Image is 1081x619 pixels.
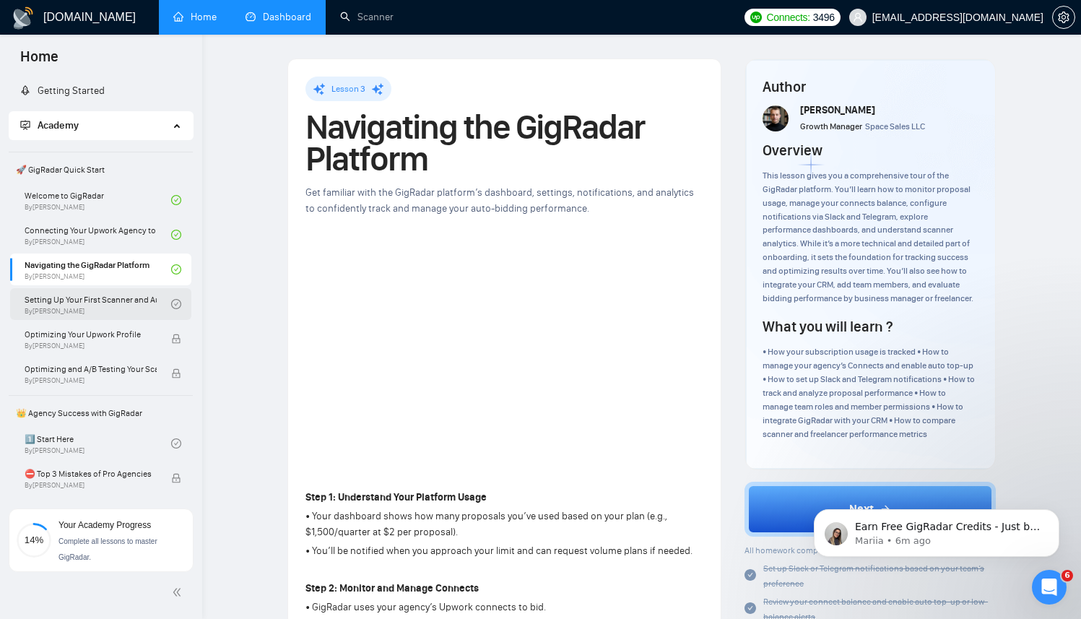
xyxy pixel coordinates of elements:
span: Optimizing Your Upwork Profile [25,327,157,342]
strong: Step 1: Understand Your Platform Usage [305,491,487,503]
a: homeHome [173,11,217,23]
h1: Navigating the GigRadar Platform [305,111,703,175]
a: rocketGetting Started [20,85,105,97]
span: All homework completed! You can proceed to the next lesson: [744,545,972,555]
span: Complete all lessons to master GigRadar. [58,537,157,561]
h4: What you will learn ? [763,316,893,337]
span: check-circle [171,230,181,240]
span: Space Sales LLC [865,121,925,131]
iframe: Intercom notifications message [792,479,1081,580]
strong: Step 2: Monitor and Manage Connects [305,582,479,594]
a: 1️⃣ Start HereBy[PERSON_NAME] [25,428,171,459]
a: searchScanner [340,11,394,23]
span: By [PERSON_NAME] [25,342,157,350]
a: setting [1052,12,1075,23]
span: 🚀 GigRadar Quick Start [10,155,191,184]
span: Home [9,46,70,77]
span: Academy [20,119,79,131]
a: Welcome to GigRadarBy[PERSON_NAME] [25,184,171,216]
span: Growth Manager [800,121,862,131]
h4: Overview [763,140,822,160]
span: 6 [1062,570,1073,581]
a: Navigating the GigRadar PlatformBy[PERSON_NAME] [25,254,171,285]
span: 👑 Agency Success with GigRadar [10,399,191,428]
span: 3496 [813,9,835,25]
a: Connecting Your Upwork Agency to GigRadarBy[PERSON_NAME] [25,219,171,251]
span: Connects: [766,9,809,25]
span: fund-projection-screen [20,120,30,130]
span: lock [171,368,181,378]
span: Get familiar with the GigRadar platform’s dashboard, settings, notifications, and analytics to co... [305,186,694,215]
button: setting [1052,6,1075,29]
p: • You’ll be notified when you approach your limit and can request volume plans if needed. [305,543,703,559]
iframe: Intercom live chat [1032,570,1067,605]
span: check-circle [171,438,181,449]
p: • Your dashboard shows how many proposals you’ve used based on your plan (e.g., $1,500/quarter at... [305,508,703,540]
button: Next [744,482,996,537]
li: Getting Started [9,77,193,105]
p: This lesson gives you a comprehensive tour of the GigRadar platform. You’ll learn how to monitor ... [763,169,978,305]
span: user [853,12,863,22]
span: check-circle [744,602,756,614]
span: ⛔ Top 3 Mistakes of Pro Agencies [25,467,157,481]
span: 14% [17,535,51,545]
p: • GigRadar uses your agency’s Upwork connects to bid. [305,599,703,615]
span: check-circle [744,569,756,581]
span: Lesson 3 [331,84,365,94]
span: By [PERSON_NAME] [25,376,157,385]
span: Set up Slack or Telegram notifications based on your team’s preference [763,563,984,589]
span: check-circle [171,264,181,274]
h4: Author [763,77,978,97]
span: [PERSON_NAME] [800,104,875,116]
img: upwork-logo.png [750,12,762,23]
span: Optimizing and A/B Testing Your Scanner for Better Results [25,362,157,376]
span: check-circle [171,195,181,205]
a: Setting Up Your First Scanner and Auto-BidderBy[PERSON_NAME] [25,288,171,320]
span: lock [171,334,181,344]
span: By [PERSON_NAME] [25,481,157,490]
a: dashboardDashboard [246,11,311,23]
span: check-circle [171,299,181,309]
span: setting [1053,12,1075,23]
span: Your Academy Progress [58,520,151,530]
img: vlad-t.jpg [763,105,789,131]
p: • How your subscription usage is tracked • How to manage your agency’s Connects and enable auto t... [763,345,978,441]
span: lock [171,473,181,483]
span: double-left [172,585,186,599]
span: Academy [38,119,79,131]
img: logo [12,7,35,30]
